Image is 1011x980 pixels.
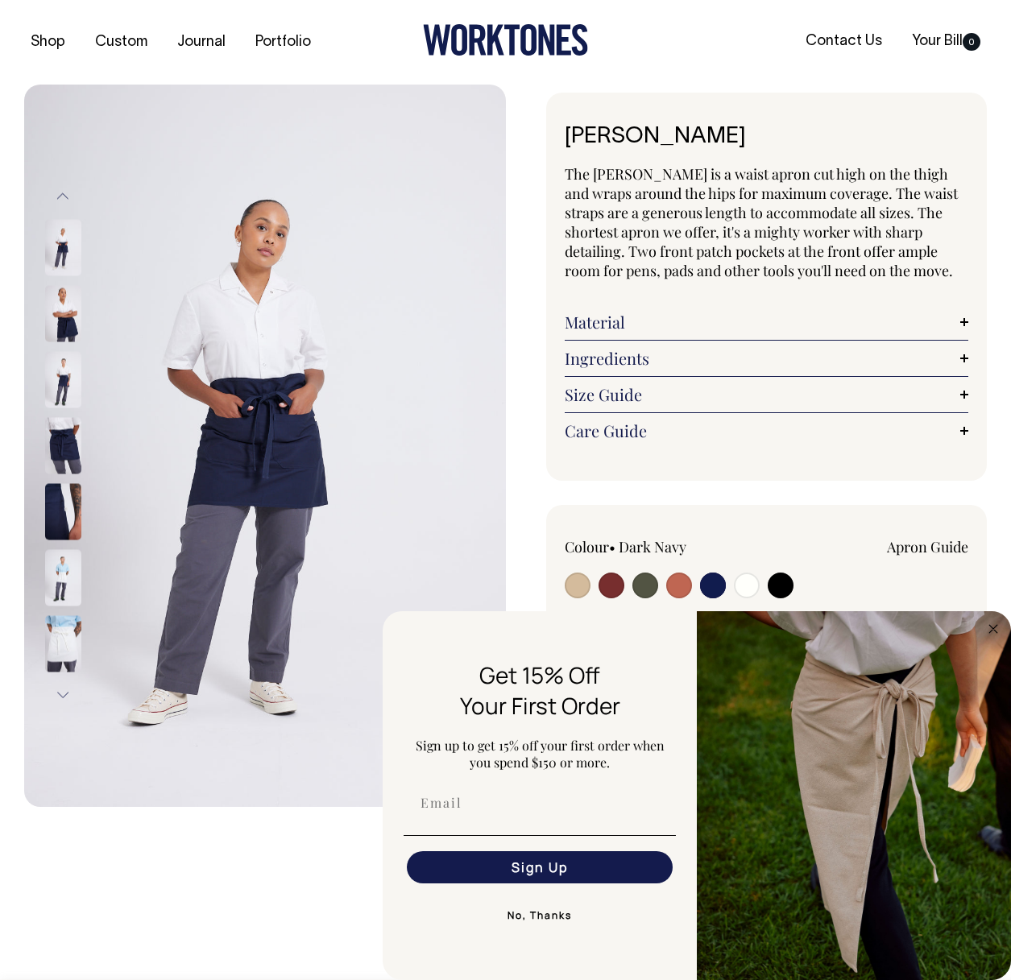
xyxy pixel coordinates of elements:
[404,835,676,836] img: underline
[45,285,81,341] img: dark-navy
[479,660,600,690] span: Get 15% Off
[609,537,615,556] span: •
[45,351,81,407] img: dark-navy
[24,29,72,56] a: Shop
[45,219,81,275] img: dark-navy
[171,29,232,56] a: Journal
[619,537,686,556] label: Dark Navy
[404,899,676,932] button: No, Thanks
[565,312,969,332] a: Material
[565,421,969,440] a: Care Guide
[565,125,969,150] h1: [PERSON_NAME]
[799,28,889,55] a: Contact Us
[565,164,958,280] span: The [PERSON_NAME] is a waist apron cut high on the thigh and wraps around the hips for maximum co...
[407,851,673,883] button: Sign Up
[383,611,1011,980] div: FLYOUT Form
[45,615,81,672] img: off-white
[905,28,987,55] a: Your Bill0
[89,29,154,56] a: Custom
[565,385,969,404] a: Size Guide
[984,619,1003,639] button: Close dialog
[565,349,969,368] a: Ingredients
[565,537,727,556] div: Colour
[416,737,665,771] span: Sign up to get 15% off your first order when you spend $150 or more.
[45,417,81,473] img: dark-navy
[407,787,673,819] input: Email
[24,85,506,807] img: dark-navy
[45,483,81,540] img: dark-navy
[51,179,75,215] button: Previous
[249,29,317,56] a: Portfolio
[460,690,620,721] span: Your First Order
[963,33,980,51] span: 0
[887,537,968,556] a: Apron Guide
[51,676,75,713] button: Next
[697,611,1011,980] img: 5e34ad8f-4f05-4173-92a8-ea475ee49ac9.jpeg
[45,549,81,606] img: off-white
